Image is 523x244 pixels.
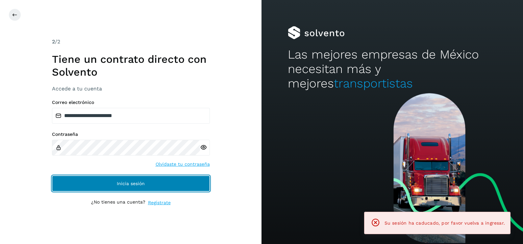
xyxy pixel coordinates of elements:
[52,85,210,92] h3: Accede a tu cuenta
[52,100,210,105] label: Correo electrónico
[148,199,171,206] a: Regístrate
[52,38,55,45] span: 2
[385,220,505,226] span: Su sesión ha caducado, por favor vuelva a ingresar.
[52,53,210,78] h1: Tiene un contrato directo con Solvento
[156,161,210,168] a: Olvidaste tu contraseña
[52,38,210,46] div: /2
[52,176,210,191] button: Inicia sesión
[334,76,413,90] span: transportistas
[288,47,497,91] h2: Las mejores empresas de México necesitan más y mejores
[91,199,145,206] p: ¿No tienes una cuenta?
[117,181,145,186] span: Inicia sesión
[52,132,210,137] label: Contraseña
